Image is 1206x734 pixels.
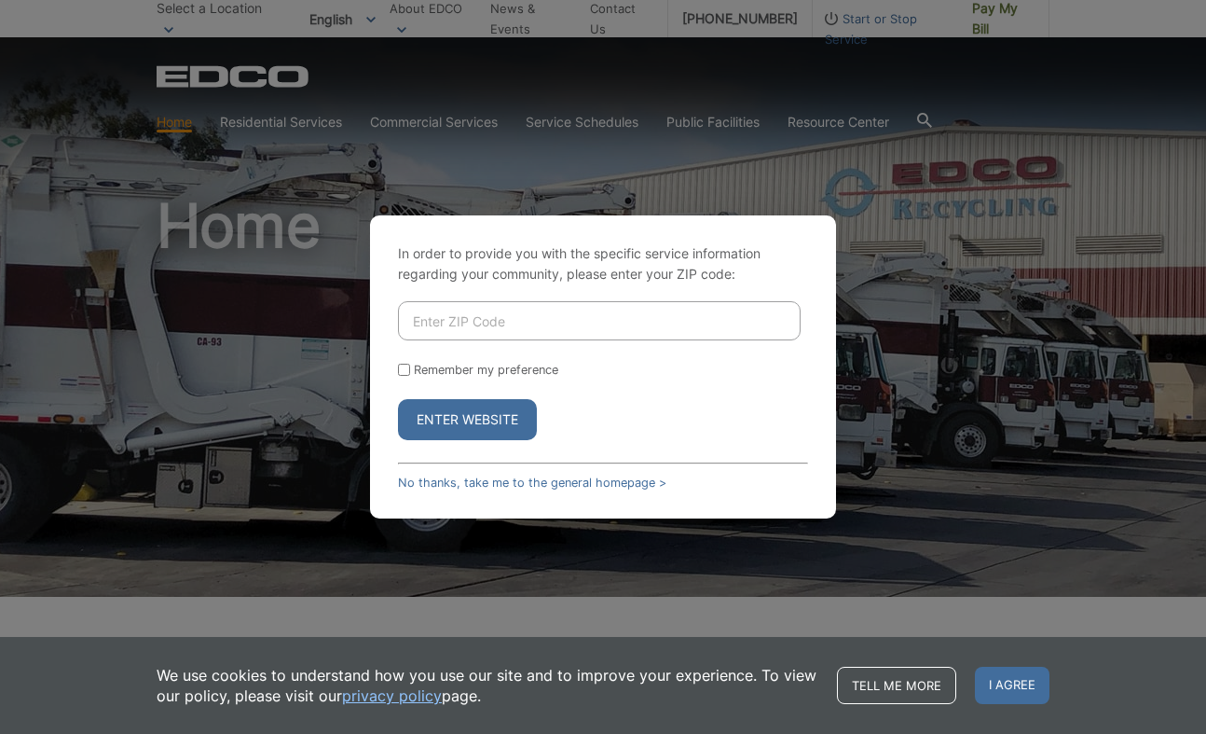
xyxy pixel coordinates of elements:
a: No thanks, take me to the general homepage > [398,476,666,490]
span: I agree [975,667,1049,704]
p: In order to provide you with the specific service information regarding your community, please en... [398,243,808,284]
button: Enter Website [398,399,537,440]
a: privacy policy [342,686,442,706]
p: We use cookies to understand how you use our site and to improve your experience. To view our pol... [157,665,818,706]
input: Enter ZIP Code [398,301,801,340]
a: Tell me more [837,667,956,704]
label: Remember my preference [414,363,558,377]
